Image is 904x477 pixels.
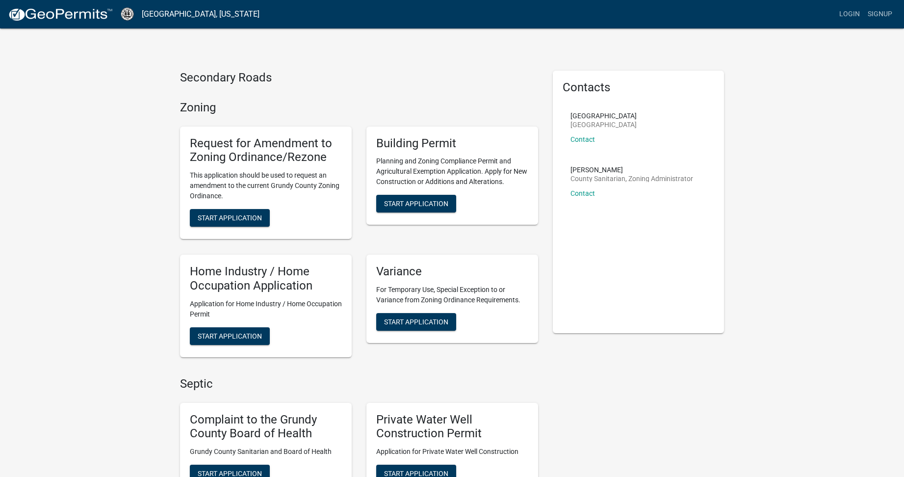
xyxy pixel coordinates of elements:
span: Start Application [198,332,262,340]
h4: Secondary Roads [180,71,538,85]
button: Start Application [190,209,270,227]
p: This application should be used to request an amendment to the current Grundy County Zoning Ordin... [190,170,342,201]
p: County Sanitarian, Zoning Administrator [570,175,693,182]
a: Contact [570,189,595,197]
p: [GEOGRAPHIC_DATA] [570,112,637,119]
p: Application for Home Industry / Home Occupation Permit [190,299,342,319]
h5: Building Permit [376,136,528,151]
button: Start Application [190,327,270,345]
h5: Complaint to the Grundy County Board of Health [190,413,342,441]
p: Planning and Zoning Compliance Permit and Agricultural Exemption Application. Apply for New Const... [376,156,528,187]
span: Start Application [384,318,448,325]
h5: Private Water Well Construction Permit [376,413,528,441]
h5: Home Industry / Home Occupation Application [190,265,342,293]
a: Signup [864,5,896,24]
h5: Variance [376,265,528,279]
h5: Request for Amendment to Zoning Ordinance/Rezone [190,136,342,165]
p: [GEOGRAPHIC_DATA] [570,121,637,128]
button: Start Application [376,195,456,212]
h5: Contacts [563,80,715,95]
p: Grundy County Sanitarian and Board of Health [190,447,342,457]
a: Login [835,5,864,24]
a: [GEOGRAPHIC_DATA], [US_STATE] [142,6,259,23]
a: Contact [570,135,595,143]
p: Application for Private Water Well Construction [376,447,528,457]
button: Start Application [376,313,456,331]
h4: Zoning [180,101,538,115]
p: For Temporary Use, Special Exception to or Variance from Zoning Ordinance Requirements. [376,285,528,305]
span: Start Application [198,214,262,222]
img: Grundy County, Iowa [121,7,134,21]
h4: Septic [180,377,538,391]
span: Start Application [384,200,448,208]
p: [PERSON_NAME] [570,166,693,173]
